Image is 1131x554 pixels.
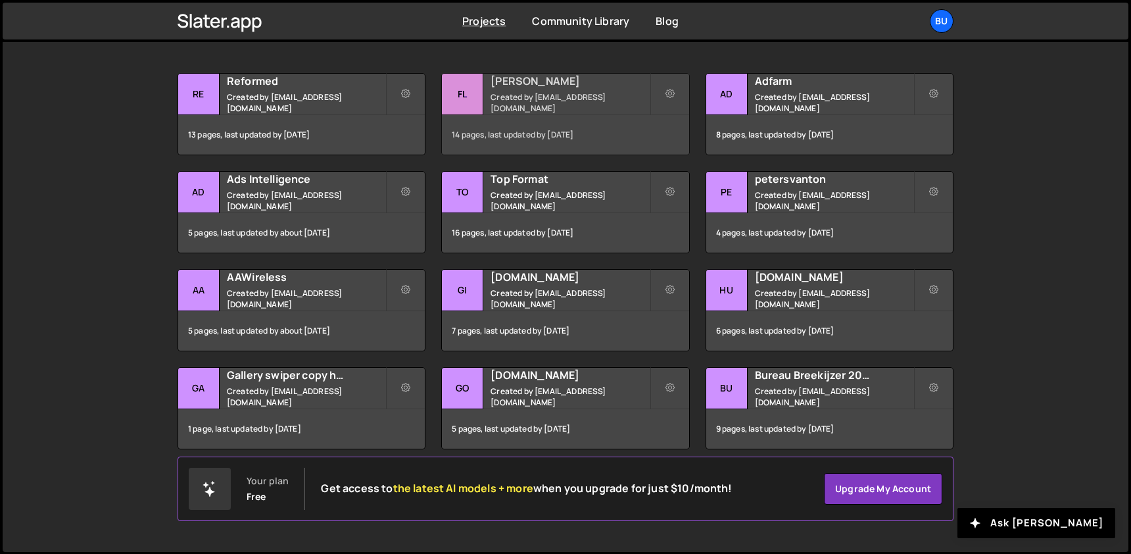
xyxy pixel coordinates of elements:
div: Fl [442,74,483,115]
div: 7 pages, last updated by [DATE] [442,311,688,351]
small: Created by [EMAIL_ADDRESS][DOMAIN_NAME] [755,386,913,408]
a: Community Library [532,14,629,28]
h2: Bureau Breekijzer 2025 [755,368,913,382]
small: Created by [EMAIL_ADDRESS][DOMAIN_NAME] [491,91,649,114]
h2: [DOMAIN_NAME] [491,270,649,284]
div: Free [247,491,266,502]
div: Hu [706,270,748,311]
a: Ad Ads Intelligence Created by [EMAIL_ADDRESS][DOMAIN_NAME] 5 pages, last updated by about [DATE] [178,171,425,253]
a: Projects [462,14,506,28]
h2: Top Format [491,172,649,186]
h2: AAWireless [227,270,385,284]
a: To Top Format Created by [EMAIL_ADDRESS][DOMAIN_NAME] 16 pages, last updated by [DATE] [441,171,689,253]
small: Created by [EMAIL_ADDRESS][DOMAIN_NAME] [491,288,649,310]
a: Bu [930,9,953,33]
div: Your plan [247,476,289,486]
a: Fl [PERSON_NAME] Created by [EMAIL_ADDRESS][DOMAIN_NAME] 14 pages, last updated by [DATE] [441,73,689,155]
div: 4 pages, last updated by [DATE] [706,213,953,253]
h2: [PERSON_NAME] [491,74,649,88]
div: 5 pages, last updated by about [DATE] [178,213,425,253]
div: Ad [178,172,220,213]
h2: Get access to when you upgrade for just $10/month! [321,482,732,495]
h2: petersvanton [755,172,913,186]
h2: Ads Intelligence [227,172,385,186]
div: Go [442,368,483,409]
a: Upgrade my account [824,473,942,505]
span: the latest AI models + more [393,481,533,495]
a: Ad Adfarm Created by [EMAIL_ADDRESS][DOMAIN_NAME] 8 pages, last updated by [DATE] [706,73,953,155]
div: 9 pages, last updated by [DATE] [706,409,953,449]
a: Bu Bureau Breekijzer 2025 Created by [EMAIL_ADDRESS][DOMAIN_NAME] 9 pages, last updated by [DATE] [706,367,953,449]
small: Created by [EMAIL_ADDRESS][DOMAIN_NAME] [755,91,913,114]
div: 5 pages, last updated by about [DATE] [178,311,425,351]
div: Ga [178,368,220,409]
h2: Adfarm [755,74,913,88]
h2: [DOMAIN_NAME] [491,368,649,382]
small: Created by [EMAIL_ADDRESS][DOMAIN_NAME] [227,386,385,408]
h2: Gallery swiper copy huurper [227,368,385,382]
div: 16 pages, last updated by [DATE] [442,213,688,253]
div: 8 pages, last updated by [DATE] [706,115,953,155]
a: AA AAWireless Created by [EMAIL_ADDRESS][DOMAIN_NAME] 5 pages, last updated by about [DATE] [178,269,425,351]
a: Hu [DOMAIN_NAME] Created by [EMAIL_ADDRESS][DOMAIN_NAME] 6 pages, last updated by [DATE] [706,269,953,351]
div: To [442,172,483,213]
a: Re Reformed Created by [EMAIL_ADDRESS][DOMAIN_NAME] 13 pages, last updated by [DATE] [178,73,425,155]
div: 5 pages, last updated by [DATE] [442,409,688,449]
small: Created by [EMAIL_ADDRESS][DOMAIN_NAME] [491,386,649,408]
div: 13 pages, last updated by [DATE] [178,115,425,155]
div: Ad [706,74,748,115]
button: Ask [PERSON_NAME] [957,508,1115,538]
small: Created by [EMAIL_ADDRESS][DOMAIN_NAME] [227,288,385,310]
small: Created by [EMAIL_ADDRESS][DOMAIN_NAME] [755,189,913,212]
a: Gi [DOMAIN_NAME] Created by [EMAIL_ADDRESS][DOMAIN_NAME] 7 pages, last updated by [DATE] [441,269,689,351]
small: Created by [EMAIL_ADDRESS][DOMAIN_NAME] [755,288,913,310]
div: AA [178,270,220,311]
div: 1 page, last updated by [DATE] [178,409,425,449]
div: 14 pages, last updated by [DATE] [442,115,688,155]
small: Created by [EMAIL_ADDRESS][DOMAIN_NAME] [227,91,385,114]
h2: Reformed [227,74,385,88]
div: Gi [442,270,483,311]
a: Ga Gallery swiper copy huurper Created by [EMAIL_ADDRESS][DOMAIN_NAME] 1 page, last updated by [D... [178,367,425,449]
a: Go [DOMAIN_NAME] Created by [EMAIL_ADDRESS][DOMAIN_NAME] 5 pages, last updated by [DATE] [441,367,689,449]
small: Created by [EMAIL_ADDRESS][DOMAIN_NAME] [227,189,385,212]
div: Bu [706,368,748,409]
small: Created by [EMAIL_ADDRESS][DOMAIN_NAME] [491,189,649,212]
div: 6 pages, last updated by [DATE] [706,311,953,351]
a: pe petersvanton Created by [EMAIL_ADDRESS][DOMAIN_NAME] 4 pages, last updated by [DATE] [706,171,953,253]
h2: [DOMAIN_NAME] [755,270,913,284]
a: Blog [656,14,679,28]
div: pe [706,172,748,213]
div: Re [178,74,220,115]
